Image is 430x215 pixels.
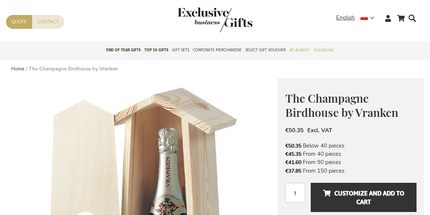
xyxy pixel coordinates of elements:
strong: The Champagne Birdhouse by Vranken [29,66,118,72]
span: Occasions [313,46,334,54]
button: Customize and add to cart [311,183,417,212]
span: Gift Sets [172,46,189,54]
li: From 90 pieces [285,158,417,166]
span: Customize and add to cart [323,187,404,208]
a: store logo [178,7,215,32]
span: Corporate Merchandise [193,46,242,54]
span: €37.85 [285,167,301,175]
div: English [336,13,379,22]
span: Excl. VAT [307,127,332,134]
a: Contact [32,15,64,29]
span: English [336,13,355,22]
a: Home [11,66,24,72]
span: By Budget [289,46,310,54]
input: Qty [285,183,305,203]
img: Exclusive Business gifts logo [178,7,252,32]
li: From 150 pieces [285,167,417,175]
li: From 40 pieces [285,150,417,158]
span: End of year gifts [106,46,141,54]
span: €50.35 [285,142,301,149]
li: Below 40 pieces [285,142,417,150]
span: Select Gift Voucher [245,46,286,54]
span: €41.60 [285,159,301,166]
a: Quote [6,15,32,29]
span: TOP 50 Gifts [144,46,168,54]
span: €50.35 [285,127,304,134]
span: The Champagne Birdhouse by Vranken [285,91,398,120]
span: €45.35 [285,151,301,158]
